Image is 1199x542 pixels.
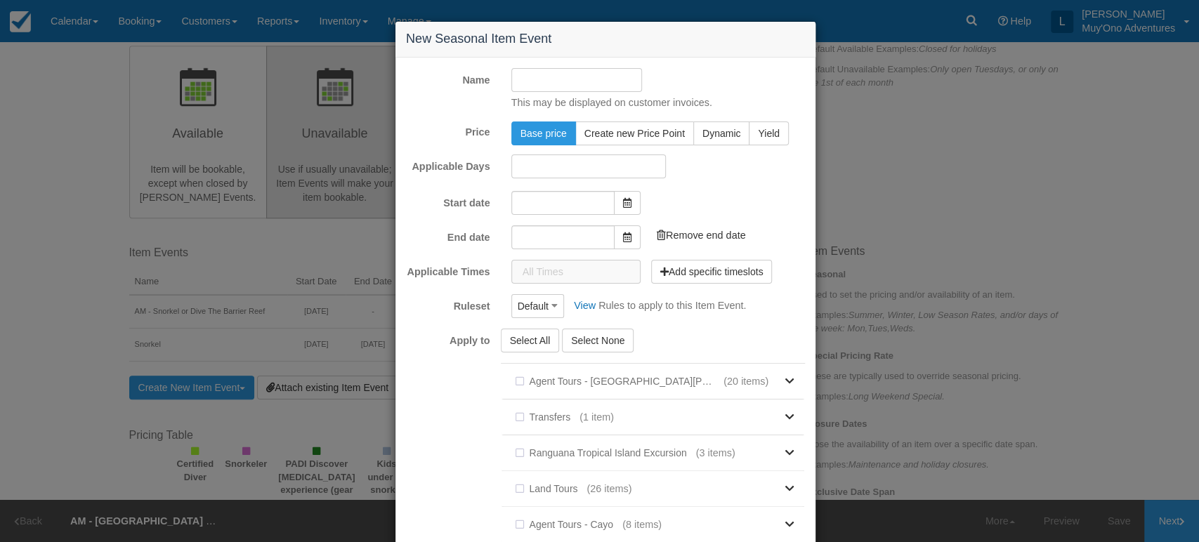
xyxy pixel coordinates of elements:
[511,121,576,145] button: Base price
[511,514,622,535] label: Agent Tours - Cayo
[749,121,789,145] button: Yield
[511,294,565,318] button: Default
[518,299,549,313] span: Default
[395,294,501,314] label: Ruleset
[696,446,735,461] span: (3 items)
[598,298,746,313] p: Rules to apply to this Item Event.
[622,517,662,532] span: (8 items)
[395,191,501,211] label: Start date
[501,95,806,110] p: This may be displayed on customer invoices.
[651,224,752,246] a: Remove end date
[651,260,773,284] button: Add specific timeslots
[575,121,694,145] button: Create new Price Point
[587,482,631,496] span: (26 items)
[395,120,501,140] label: Price
[584,128,685,139] span: Create new Price Point
[395,68,501,88] label: Name
[579,410,614,425] span: (1 item)
[511,407,580,428] label: Transfers
[520,128,567,139] span: Base price
[702,128,740,139] span: Dynamic
[395,225,501,245] label: End date
[511,478,587,499] label: Land Tours
[693,121,749,145] button: Dynamic
[501,329,560,352] button: Select All
[758,128,780,139] span: Yield
[723,374,768,389] span: (20 items)
[395,329,501,348] label: Apply to
[567,300,596,311] a: View
[395,154,501,174] label: Applicable Days
[395,260,501,279] label: Applicable Times
[406,32,805,46] h4: New Seasonal Item Event
[511,371,724,392] span: Agent Tours - San Pedro/Caye Caulker/Belize City Tours
[511,442,696,463] label: Ranguana Tropical Island Excursion
[562,329,634,352] button: Select None
[511,371,724,392] label: Agent Tours - [GEOGRAPHIC_DATA][PERSON_NAME] Caulker/[GEOGRAPHIC_DATA] City Tours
